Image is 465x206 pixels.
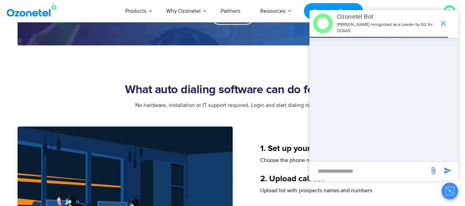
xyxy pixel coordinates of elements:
img: header [313,13,333,33]
h5: 2. Upload call list [260,175,448,183]
span: send message [441,164,455,177]
button: Close chat [442,183,458,199]
span: send message [426,164,440,177]
div: new-msg-input [313,165,426,177]
span: Choose the phone number you want to be visible to your prospects. [260,157,423,164]
p: [PERSON_NAME] recognized as a Leader by G2 for CCAAS [337,22,436,34]
p: Ozonetel Bot [337,12,436,22]
a: Request a Demo [304,3,363,19]
h5: 1. Set up your campaign [260,144,448,153]
span: end chat or minimize [436,17,450,30]
span: Upload list with prospects names and numbers [260,187,372,194]
span: No hardware, installation or IT support required. Login and start dialing right away [135,102,330,109]
h2: What auto dialing software can do for you [18,83,448,97]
